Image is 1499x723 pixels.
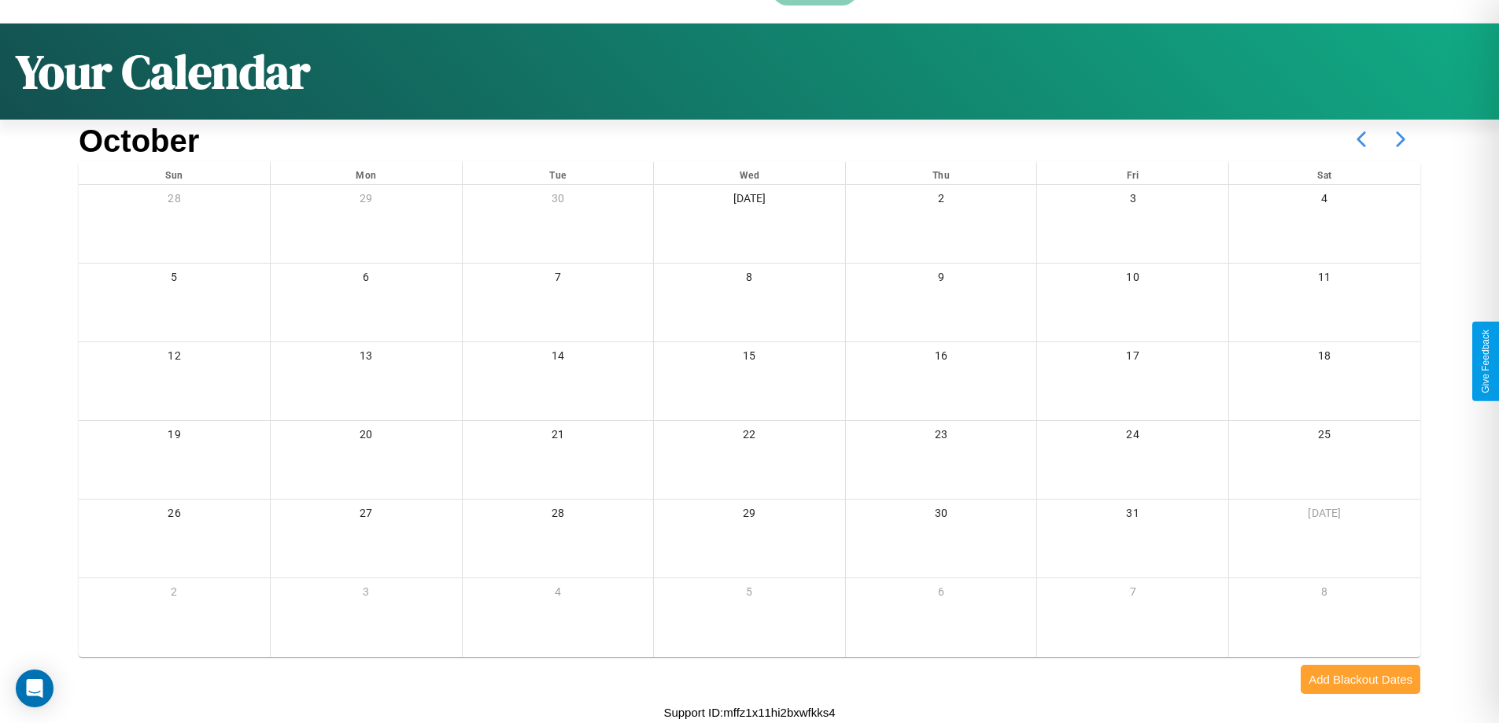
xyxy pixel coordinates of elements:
div: Wed [654,162,845,184]
div: 5 [79,264,270,296]
div: 27 [271,500,462,532]
div: 8 [654,264,845,296]
p: Support ID: mffz1x11hi2bxwfkks4 [663,702,835,723]
div: 20 [271,421,462,453]
h1: Your Calendar [16,39,310,104]
div: 7 [463,264,654,296]
div: 4 [1229,185,1420,217]
div: Fri [1037,162,1228,184]
div: 6 [271,264,462,296]
div: 18 [1229,342,1420,374]
div: 17 [1037,342,1228,374]
div: 31 [1037,500,1228,532]
div: 4 [463,578,654,610]
div: 16 [846,342,1037,374]
div: [DATE] [654,185,845,217]
div: 2 [846,185,1037,217]
div: 26 [79,500,270,532]
h2: October [79,124,199,159]
div: 11 [1229,264,1420,296]
div: 25 [1229,421,1420,453]
div: 3 [1037,185,1228,217]
div: 14 [463,342,654,374]
div: 8 [1229,578,1420,610]
div: 5 [654,578,845,610]
div: Open Intercom Messenger [16,670,54,707]
div: 2 [79,578,270,610]
div: 19 [79,421,270,453]
div: 6 [846,578,1037,610]
div: [DATE] [1229,500,1420,532]
div: 28 [79,185,270,217]
div: Sun [79,162,270,184]
div: 28 [463,500,654,532]
div: 15 [654,342,845,374]
div: Tue [463,162,654,184]
div: 30 [463,185,654,217]
div: 23 [846,421,1037,453]
div: 30 [846,500,1037,532]
div: 29 [271,185,462,217]
div: 21 [463,421,654,453]
div: Give Feedback [1480,330,1491,393]
div: Sat [1229,162,1420,184]
div: 22 [654,421,845,453]
div: 12 [79,342,270,374]
button: Add Blackout Dates [1301,665,1420,694]
div: 10 [1037,264,1228,296]
div: 7 [1037,578,1228,610]
div: 13 [271,342,462,374]
div: 3 [271,578,462,610]
div: 29 [654,500,845,532]
div: Mon [271,162,462,184]
div: 9 [846,264,1037,296]
div: Thu [846,162,1037,184]
div: 24 [1037,421,1228,453]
